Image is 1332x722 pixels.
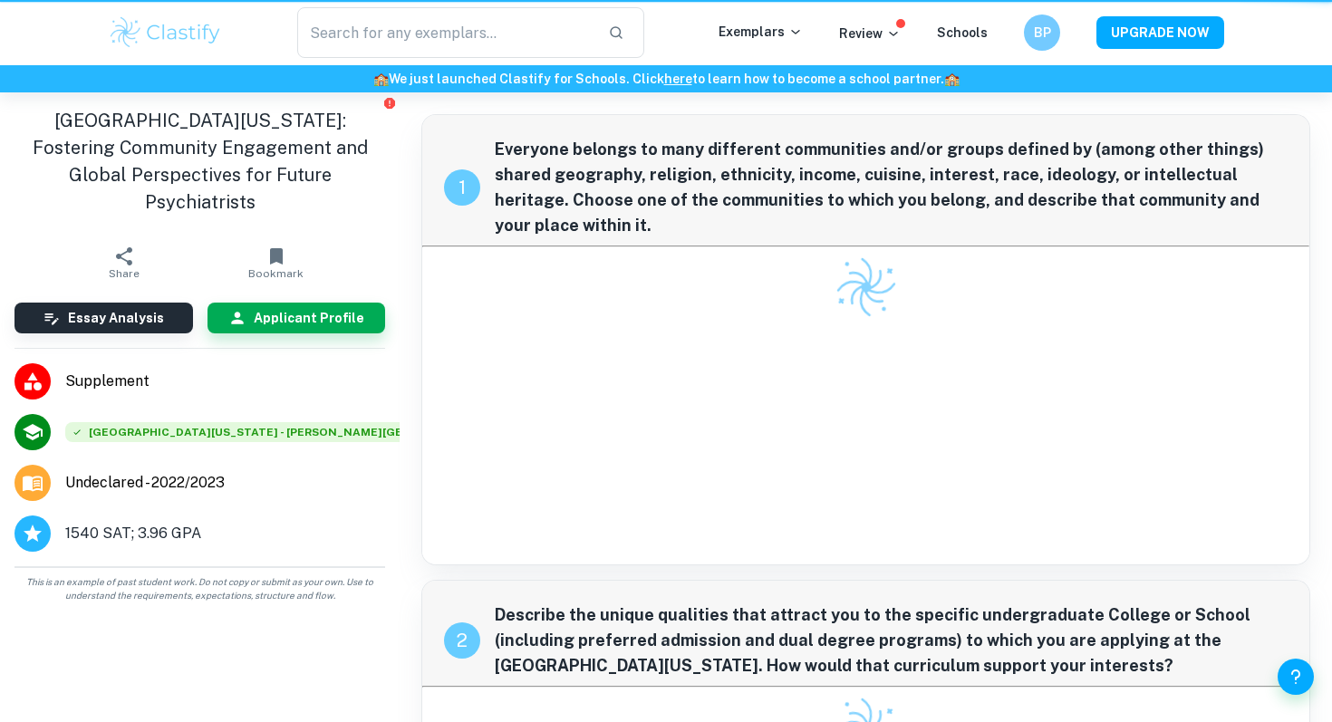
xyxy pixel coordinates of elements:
button: Essay Analysis [14,303,193,333]
a: Major and Application Year [65,472,239,494]
span: Supplement [65,371,385,392]
button: Share [48,237,200,288]
h6: We just launched Clastify for Schools. Click to learn how to become a school partner. [4,69,1328,89]
img: Clastify logo [108,14,223,51]
span: 1540 SAT; 3.96 GPA [65,523,201,544]
img: Clastify logo [830,251,902,323]
button: Applicant Profile [208,303,386,333]
span: This is an example of past student work. Do not copy or submit as your own. Use to understand the... [7,575,392,602]
span: Describe the unique qualities that attract you to the specific undergraduate College or School (i... [495,602,1288,679]
h1: [GEOGRAPHIC_DATA][US_STATE]: Fostering Community Engagement and Global Perspectives for Future Ps... [14,107,385,216]
a: here [664,72,692,86]
a: Schools [937,25,988,40]
h6: Essay Analysis [68,308,164,328]
button: UPGRADE NOW [1096,16,1224,49]
div: recipe [444,622,480,659]
div: Accepted: University of Michigan - Ann Arbor [65,422,512,442]
span: Everyone belongs to many different communities and/or groups defined by (among other things) shar... [495,137,1288,238]
p: Exemplars [719,22,803,42]
input: Search for any exemplars... [297,7,594,58]
span: Share [109,267,140,280]
h6: Applicant Profile [254,308,364,328]
span: Undeclared - 2022/2023 [65,472,225,494]
button: Report issue [382,96,396,110]
button: BP [1024,14,1060,51]
div: recipe [444,169,480,206]
button: Bookmark [200,237,352,288]
p: Review [839,24,901,43]
span: 🏫 [944,72,960,86]
span: Bookmark [248,267,304,280]
button: Help and Feedback [1278,659,1314,695]
span: 🏫 [373,72,389,86]
h6: BP [1032,23,1053,43]
span: [GEOGRAPHIC_DATA][US_STATE] - [PERSON_NAME][GEOGRAPHIC_DATA] [65,422,512,442]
